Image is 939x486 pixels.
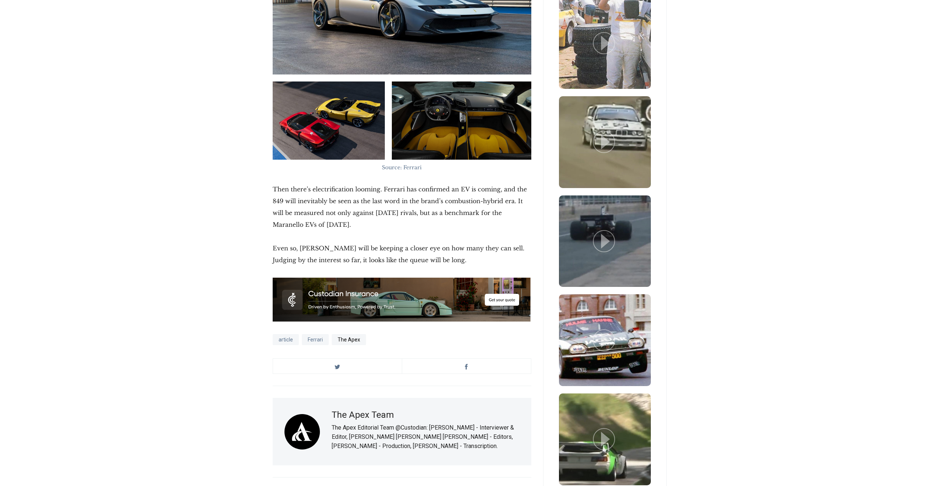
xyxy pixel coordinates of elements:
[332,334,366,345] a: The Apex
[332,410,394,420] a: The Apex Team
[284,414,320,449] img: The Apex Team
[273,242,531,266] p: Even so, [PERSON_NAME] will be keeping a closer eye on how many they can sell. Judging by the int...
[382,164,422,171] span: Source: Ferrari
[332,423,519,451] p: The Apex Editorial Team @Custodian: [PERSON_NAME] - Interviewer & Editor, [PERSON_NAME] [PERSON_N...
[273,183,531,230] p: Then there’s electrification looming. Ferrari has confirmed an EV is coming, and the 849 will ine...
[302,334,329,345] a: Ferrari
[402,359,531,374] a: Share on Facebook
[273,334,299,345] a: article
[273,359,402,374] a: Share on Twitter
